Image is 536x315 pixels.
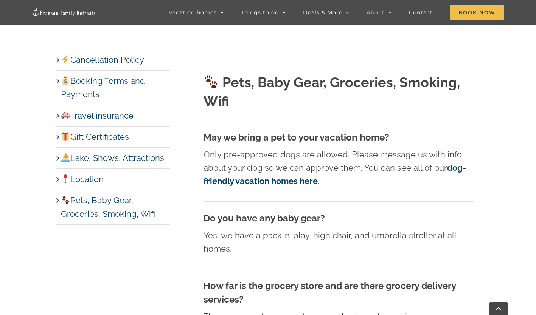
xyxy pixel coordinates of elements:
[61,195,155,218] a: Pets, Baby Gear, Groceries, Smoking, Wifi
[61,111,134,120] a: Travel insurance
[409,10,433,15] span: Contact
[61,153,70,162] img: ⛵️
[61,55,70,63] img: ⚡️
[204,229,474,255] p: Yes, we have a pack-n-play, high chair, and umbrella stroller at all homes.
[32,8,96,17] img: Branson Family Retreats Logo
[169,10,217,15] span: Vacation homes
[61,76,70,85] img: 💰
[367,10,385,15] span: About
[61,174,70,183] img: 📍
[61,55,144,65] a: Cancellation Policy
[61,153,164,163] a: Lake, Shows, Attractions
[61,132,129,142] a: Gift Certificates
[61,111,70,119] img: 🚑
[61,174,104,184] a: Location
[61,132,70,141] img: 🎁
[303,10,342,15] span: Deals & More
[204,75,218,88] img: 🐾
[204,74,460,109] b: Pets, Baby Gear, Groceries, Smoking, Wifi
[450,5,504,20] span: Book Now
[204,163,466,186] a: dog-friendly vacation homes here
[204,213,325,224] strong: Do you have any baby gear?
[61,196,70,204] img: 🐾
[204,132,389,143] strong: May we bring a pet to your vacation home?
[204,280,456,305] strong: How far is the grocery store and are there grocery delivery services?
[61,76,145,99] a: Booking Terms and Payments
[204,148,474,188] p: Only pre-approved dogs are allowed. Please message us with info about your dog so we can approve ...
[241,10,279,15] span: Things to do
